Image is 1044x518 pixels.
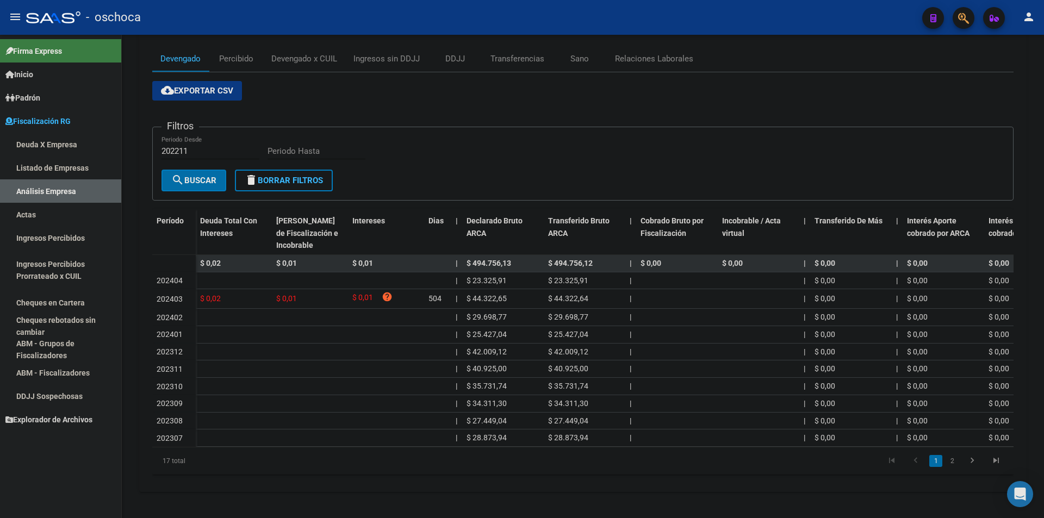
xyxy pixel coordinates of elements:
span: | [630,399,631,408]
button: Borrar Filtros [235,170,333,191]
span: $ 34.311,30 [467,399,507,408]
span: 202309 [157,399,183,408]
datatable-header-cell: Dias [424,209,451,257]
span: $ 0,00 [989,364,1009,373]
a: go to first page [881,455,902,467]
span: $ 0,00 [907,276,928,285]
span: $ 0,00 [989,347,1009,356]
span: $ 25.427,04 [548,330,588,339]
span: $ 0,00 [815,433,835,442]
span: $ 0,00 [989,433,1009,442]
span: $ 0,02 [200,294,221,303]
span: 202312 [157,347,183,356]
button: Buscar [161,170,226,191]
span: | [804,216,806,225]
span: | [456,294,457,303]
span: | [896,276,898,285]
datatable-header-cell: Cobrado Bruto por Fiscalización [636,209,718,257]
span: Incobrable / Acta virtual [722,216,781,238]
span: $ 35.731,74 [467,382,507,390]
span: | [630,313,631,321]
span: Inicio [5,68,33,80]
span: Explorador de Archivos [5,414,92,426]
span: | [456,416,457,425]
span: 504 [428,294,442,303]
span: Deuda Total Con Intereses [200,216,257,238]
span: $ 0,00 [989,330,1009,339]
span: $ 0,00 [989,416,1009,425]
a: 1 [929,455,942,467]
span: | [804,259,806,267]
span: | [804,313,805,321]
span: Transferido Bruto ARCA [548,216,610,238]
span: Período [157,216,184,225]
span: $ 0,01 [352,259,373,267]
datatable-header-cell: Deuda Bruta Neto de Fiscalización e Incobrable [272,209,348,257]
span: Borrar Filtros [245,176,323,185]
span: Declarado Bruto ARCA [467,216,523,238]
li: page 1 [928,452,944,470]
span: $ 29.698,77 [467,313,507,321]
span: Transferido De Más [815,216,883,225]
span: 202401 [157,330,183,339]
span: 202403 [157,295,183,303]
span: | [456,276,457,285]
span: Padrón [5,92,40,104]
span: $ 0,00 [722,259,743,267]
span: Dias [428,216,444,225]
span: $ 0,00 [815,294,835,303]
span: $ 0,00 [641,259,661,267]
span: $ 0,00 [815,347,835,356]
span: $ 23.325,91 [467,276,507,285]
span: $ 0,00 [989,294,1009,303]
span: | [804,364,805,373]
span: $ 27.449,04 [467,416,507,425]
span: 202310 [157,382,183,391]
span: $ 0,00 [907,330,928,339]
span: $ 0,00 [907,416,928,425]
span: $ 0,00 [989,399,1009,408]
span: $ 0,00 [907,382,928,390]
div: Devengado [160,53,201,65]
span: Intereses [352,216,385,225]
span: $ 42.009,12 [467,347,507,356]
span: | [896,313,898,321]
div: Open Intercom Messenger [1007,481,1033,507]
h3: Filtros [161,118,199,134]
a: go to next page [962,455,983,467]
span: | [630,330,631,339]
span: $ 42.009,12 [548,347,588,356]
div: Percibido [219,53,253,65]
span: Firma Express [5,45,62,57]
span: | [456,313,457,321]
span: | [456,347,457,356]
span: $ 0,00 [989,382,1009,390]
span: | [456,433,457,442]
span: | [630,259,632,267]
span: $ 0,00 [815,399,835,408]
a: go to previous page [905,455,926,467]
span: | [896,416,898,425]
span: 202311 [157,365,183,373]
span: Cobrado Bruto por Fiscalización [641,216,704,238]
span: | [896,433,898,442]
datatable-header-cell: Intereses [348,209,424,257]
datatable-header-cell: Interés Aporte cobrado por ARCA [903,209,984,257]
mat-icon: delete [245,173,258,186]
span: $ 494.756,12 [548,259,593,267]
span: Exportar CSV [161,86,233,96]
span: | [804,399,805,408]
span: $ 0,00 [815,313,835,321]
span: | [456,330,457,339]
mat-icon: person [1022,10,1035,23]
span: $ 23.325,91 [548,276,588,285]
datatable-header-cell: Declarado Bruto ARCA [462,209,544,257]
span: Interés Aporte cobrado por ARCA [907,216,970,238]
span: $ 25.427,04 [467,330,507,339]
div: DDJJ [445,53,465,65]
span: | [896,382,898,390]
span: $ 0,02 [200,259,221,267]
span: | [456,364,457,373]
span: | [804,294,805,303]
datatable-header-cell: Período [152,209,196,255]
